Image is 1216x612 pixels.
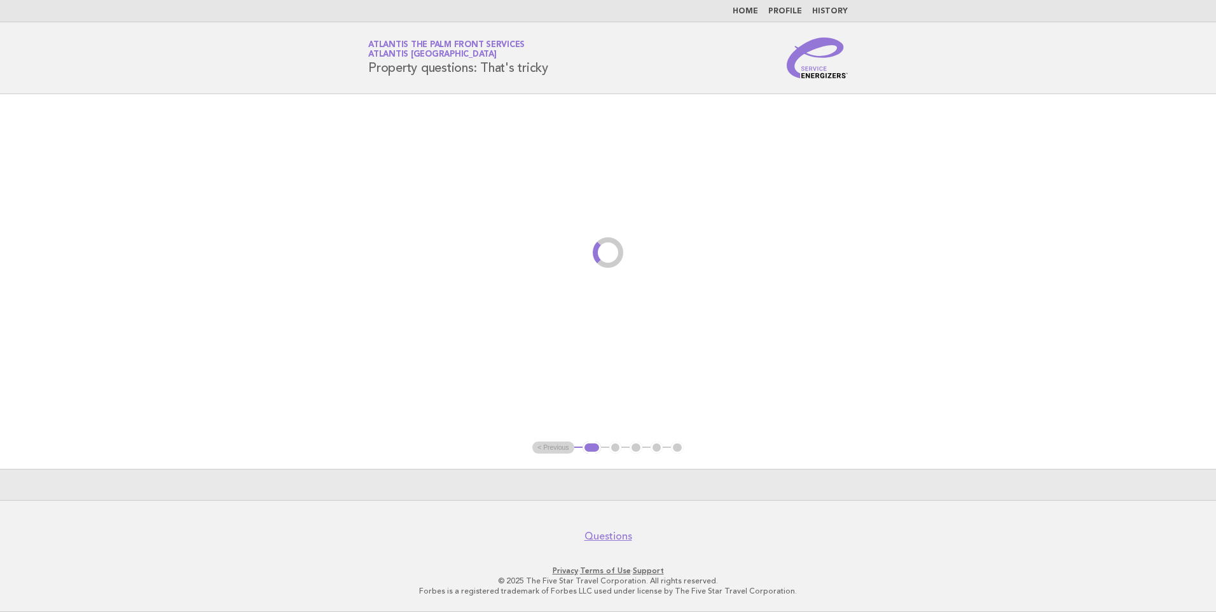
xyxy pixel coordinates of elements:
a: History [812,8,848,15]
a: Home [733,8,758,15]
img: Service Energizers [787,38,848,78]
a: Atlantis The Palm Front ServicesAtlantis [GEOGRAPHIC_DATA] [368,41,525,59]
a: Questions [584,530,632,543]
a: Support [633,566,664,575]
a: Privacy [553,566,578,575]
p: · · [219,566,997,576]
p: Forbes is a registered trademark of Forbes LLC used under license by The Five Star Travel Corpora... [219,586,997,596]
a: Profile [768,8,802,15]
p: © 2025 The Five Star Travel Corporation. All rights reserved. [219,576,997,586]
h1: Property questions: That's tricky [368,41,548,74]
span: Atlantis [GEOGRAPHIC_DATA] [368,51,497,59]
a: Terms of Use [580,566,631,575]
